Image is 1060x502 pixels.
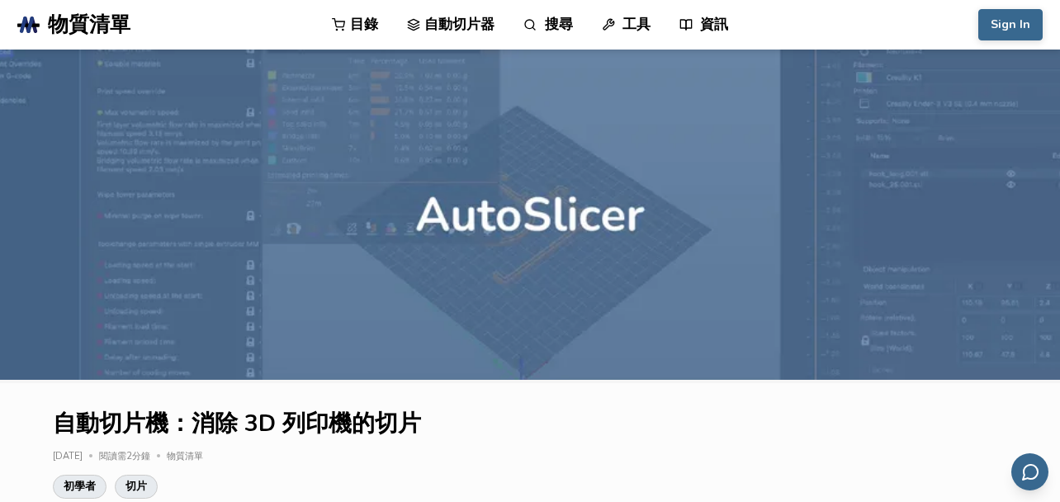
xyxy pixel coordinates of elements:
button: Sign In [978,9,1043,40]
font: 目錄 [350,15,378,34]
font: 初學者 [64,479,96,493]
font: 閱讀需2 [99,450,132,462]
font: 自動切片器 [424,15,495,34]
font: 搜尋 [545,15,573,34]
a: 初學者 [53,475,106,498]
button: 透過電子郵件發送回饋 [1011,453,1048,490]
font: 資訊 [700,15,728,34]
font: 工具 [622,15,651,34]
font: 自動切片機：消除 3D 列印機的切片 [53,408,421,439]
font: [DATE] [53,450,83,462]
font: 物質清單 [48,11,130,39]
a: 切片 [115,475,158,498]
font: 分鐘 [132,450,150,462]
font: 切片 [125,479,147,493]
font: 物質清單 [167,450,203,462]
